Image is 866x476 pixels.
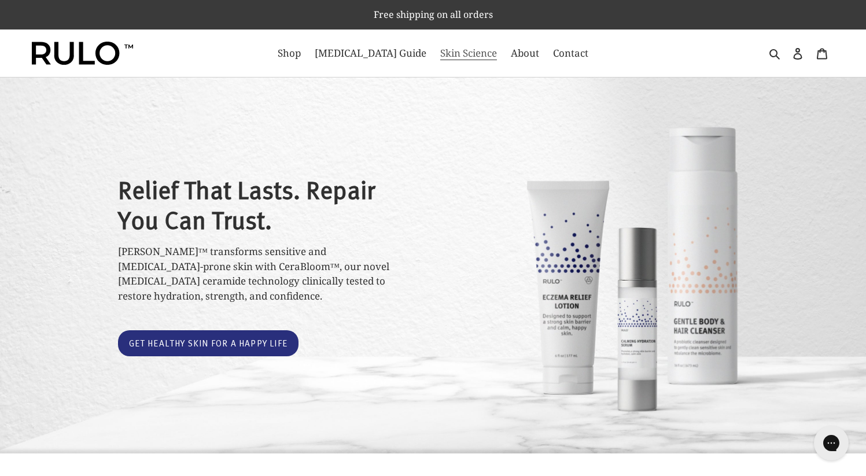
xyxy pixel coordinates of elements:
[1,1,865,28] p: Free shipping on all orders
[118,244,413,303] p: [PERSON_NAME]™ transforms sensitive and [MEDICAL_DATA]-prone skin with CeraBloom™, our novel [MED...
[511,46,539,60] span: About
[808,422,854,464] iframe: Gorgias live chat messenger
[118,330,299,356] a: Get healthy skin for a happy life: Catalog
[118,174,413,234] h2: Relief That Lasts. Repair You Can Trust.
[547,44,594,62] a: Contact
[32,42,133,65] img: Rulo™ Skin
[505,44,545,62] a: About
[434,44,503,62] a: Skin Science
[278,46,301,60] span: Shop
[440,46,497,60] span: Skin Science
[315,46,426,60] span: [MEDICAL_DATA] Guide
[309,44,432,62] a: [MEDICAL_DATA] Guide
[272,44,307,62] a: Shop
[553,46,588,60] span: Contact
